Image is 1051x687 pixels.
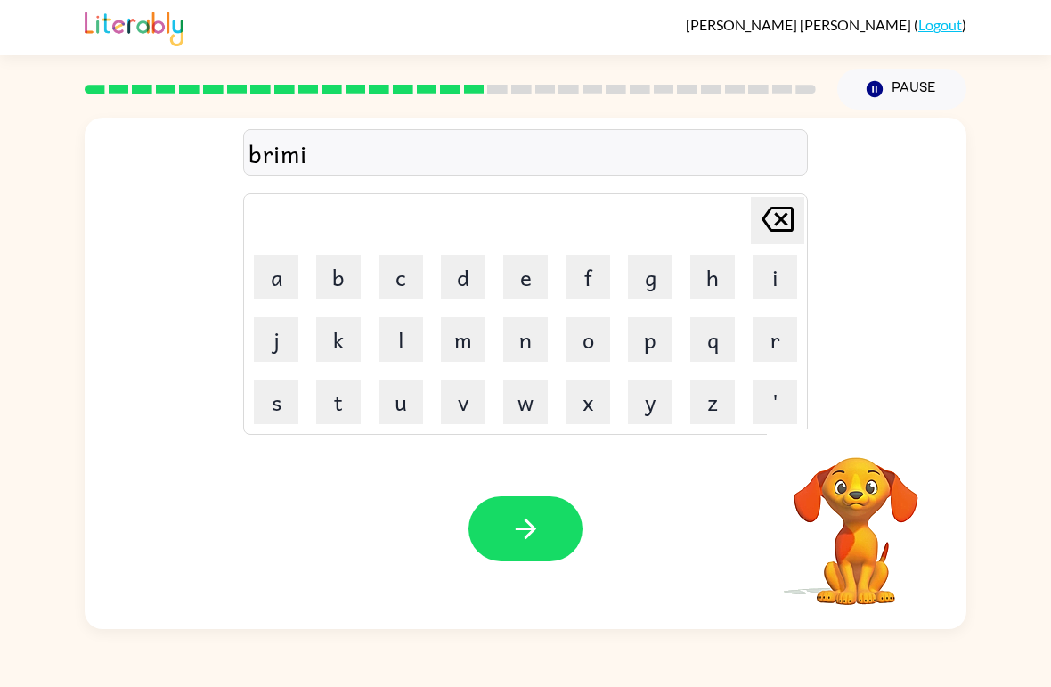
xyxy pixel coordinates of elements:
[767,429,945,608] video: Your browser must support playing .mp4 files to use Literably. Please try using another browser.
[837,69,966,110] button: Pause
[690,317,735,362] button: q
[316,255,361,299] button: b
[628,317,672,362] button: p
[753,380,797,424] button: '
[686,16,914,33] span: [PERSON_NAME] [PERSON_NAME]
[316,317,361,362] button: k
[503,255,548,299] button: e
[753,255,797,299] button: i
[753,317,797,362] button: r
[918,16,962,33] a: Logout
[254,255,298,299] button: a
[686,16,966,33] div: ( )
[690,380,735,424] button: z
[503,317,548,362] button: n
[566,255,610,299] button: f
[503,380,548,424] button: w
[85,7,183,46] img: Literably
[628,380,672,424] button: y
[248,135,803,172] div: brimi
[566,380,610,424] button: x
[441,255,485,299] button: d
[254,317,298,362] button: j
[379,255,423,299] button: c
[690,255,735,299] button: h
[628,255,672,299] button: g
[566,317,610,362] button: o
[441,317,485,362] button: m
[254,380,298,424] button: s
[316,380,361,424] button: t
[379,380,423,424] button: u
[379,317,423,362] button: l
[441,380,485,424] button: v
